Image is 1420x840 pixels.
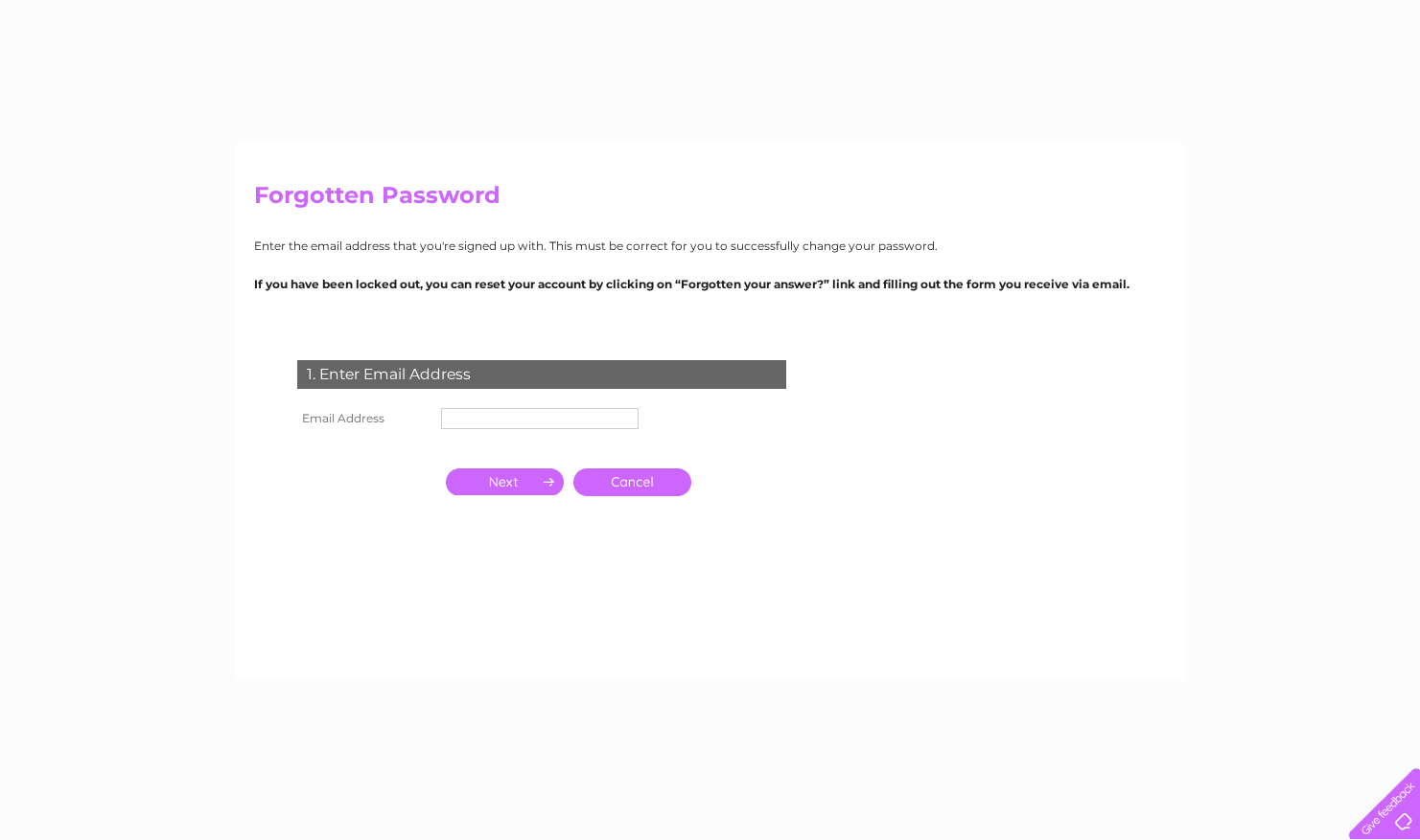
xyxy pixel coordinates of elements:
div: 1. Enter Email Address [297,360,786,389]
p: If you have been locked out, you can reset your account by clicking on “Forgotten your answer?” l... [254,275,1167,293]
p: Enter the email address that you're signed up with. This must be correct for you to successfully ... [254,237,1167,255]
th: Email Address [292,403,436,434]
a: Cancel [573,468,691,496]
h2: Forgotten Password [254,182,1167,218]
